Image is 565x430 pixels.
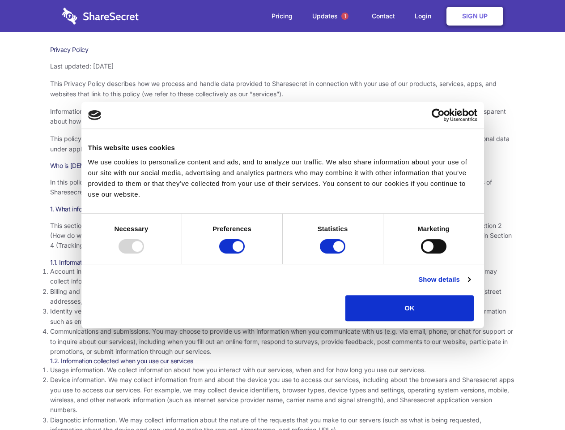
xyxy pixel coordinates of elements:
span: Who is [DEMOGRAPHIC_DATA]? [50,162,140,169]
strong: Marketing [417,225,450,232]
span: This policy uses the term “personal data” to refer to information that is related to an identifie... [50,135,510,152]
a: Login [406,2,445,30]
span: This section describes the various types of information we collect from and about you. To underst... [50,222,512,249]
a: Pricing [263,2,302,30]
img: logo-wordmark-white-trans-d4663122ce5f474addd5e946df7df03e33cb6a1c49d2221995e7729f52c070b2.svg [62,8,139,25]
span: This Privacy Policy describes how we process and handle data provided to Sharesecret in connectio... [50,80,497,97]
strong: Statistics [318,225,348,232]
a: Contact [363,2,404,30]
img: logo [88,110,102,120]
span: 1. What information do we collect about you? [50,205,174,213]
a: Usercentrics Cookiebot - opens in a new window [399,108,477,122]
span: Information security and privacy are at the heart of what Sharesecret values and promotes as a co... [50,107,506,125]
strong: Necessary [115,225,149,232]
a: Sign Up [446,7,503,26]
span: Usage information. We collect information about how you interact with our services, when and for ... [50,366,426,374]
span: In this policy, “Sharesecret,” “we,” “us,” and “our” refer to Sharesecret Inc., a U.S. company. S... [50,178,492,196]
div: We use cookies to personalize content and ads, and to analyze our traffic. We also share informat... [88,157,477,200]
button: OK [345,295,474,321]
span: Device information. We may collect information from and about the device you use to access our se... [50,376,514,413]
span: Billing and payment information. In order to purchase a service, you may need to provide us with ... [50,288,501,305]
span: Communications and submissions. You may choose to provide us with information when you communicat... [50,327,513,355]
span: 1 [341,13,348,20]
h1: Privacy Policy [50,46,515,54]
strong: Preferences [212,225,251,232]
a: Show details [418,274,470,285]
p: Last updated: [DATE] [50,61,515,71]
span: 1.1. Information you provide to us [50,258,140,266]
span: Identity verification information. Some services require you to verify your identity as part of c... [50,307,506,325]
span: 1.2. Information collected when you use our services [50,357,193,365]
div: This website uses cookies [88,142,477,153]
span: Account information. Our services generally require you to create an account before you can acces... [50,267,497,285]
